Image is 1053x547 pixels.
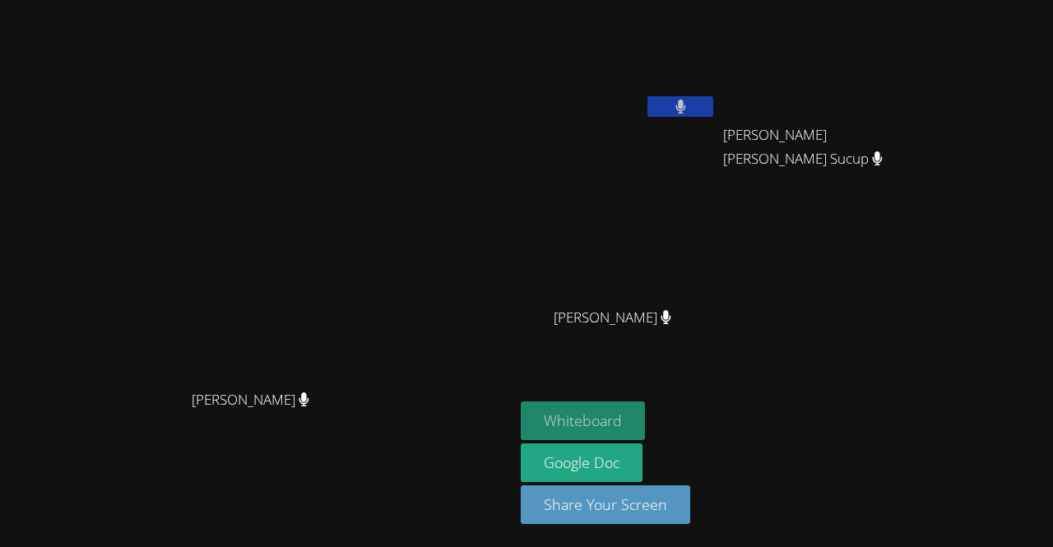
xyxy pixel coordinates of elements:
[521,443,642,482] a: Google Doc
[554,306,671,330] span: [PERSON_NAME]
[723,123,906,171] span: [PERSON_NAME] [PERSON_NAME] Sucup
[521,485,690,524] button: Share Your Screen
[521,401,645,440] button: Whiteboard
[192,388,309,412] span: [PERSON_NAME]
